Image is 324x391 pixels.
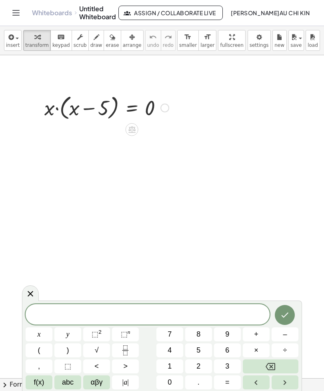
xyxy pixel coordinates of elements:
[225,345,229,356] span: 6
[225,361,229,372] span: 3
[200,42,214,48] span: larger
[214,327,241,341] button: 9
[254,345,258,356] span: ×
[220,42,243,48] span: fullscreen
[272,30,287,51] button: new
[272,343,298,357] button: Divide
[26,327,52,341] button: x
[185,327,212,341] button: 8
[214,375,241,389] button: Equals
[126,123,138,136] div: Apply the same math to both sides of the equation
[92,330,98,338] span: ⬚
[272,375,298,389] button: Right arrow
[64,361,71,372] span: ⬚
[112,375,139,389] button: Absolute value
[52,42,70,48] span: keypad
[88,30,104,51] button: draw
[83,375,110,389] button: Greek alphabet
[179,42,197,48] span: smaller
[198,30,216,51] button: format_sizelarger
[127,378,129,386] span: |
[290,42,302,48] span: save
[164,32,172,42] i: redo
[121,30,144,51] button: arrange
[204,32,211,42] i: format_size
[118,6,223,20] button: Assign / Collaborate Live
[23,30,51,51] button: transform
[38,329,41,340] span: x
[288,30,304,51] button: save
[225,377,230,388] span: =
[122,377,129,388] span: a
[168,329,172,340] span: 7
[57,32,65,42] i: keyboard
[274,42,284,48] span: new
[283,345,287,356] span: ÷
[50,30,72,51] button: keyboardkeypad
[196,345,200,356] span: 5
[83,359,110,373] button: Less than
[94,361,99,372] span: <
[4,30,22,51] button: insert
[104,30,121,51] button: erase
[121,330,128,338] span: ⬚
[156,327,183,341] button: 7
[283,329,287,340] span: –
[25,42,49,48] span: transform
[123,361,128,372] span: >
[74,42,87,48] span: scrub
[168,345,172,356] span: 4
[161,30,176,51] button: redoredo
[185,343,212,357] button: 5
[248,30,271,51] button: settings
[308,42,318,48] span: load
[112,327,139,341] button: Superscript
[38,361,40,372] span: ,
[10,6,22,19] button: Toggle navigation
[125,9,216,16] span: Assign / Collaborate Live
[91,377,103,388] span: αβγ
[177,30,199,51] button: format_sizesmaller
[62,377,74,388] span: abc
[224,6,316,20] button: [PERSON_NAME]AU Chi Kin
[32,9,72,17] a: Whiteboards
[243,375,270,389] button: Left arrow
[198,377,200,388] span: .
[185,359,212,373] button: 2
[275,305,295,325] button: Done
[231,9,310,16] span: [PERSON_NAME]AU Chi Kin
[72,30,89,51] button: scrub
[98,329,102,335] sup: 2
[168,377,172,388] span: 0
[218,30,245,51] button: fullscreen
[306,30,320,51] button: load
[163,42,174,48] span: redo
[156,359,183,373] button: 1
[254,329,258,340] span: +
[196,329,200,340] span: 8
[214,343,241,357] button: 6
[128,329,130,335] sup: n
[168,361,172,372] span: 1
[26,343,52,357] button: (
[272,327,298,341] button: Minus
[147,42,159,48] span: undo
[250,42,269,48] span: settings
[196,361,200,372] span: 2
[106,42,119,48] span: erase
[243,359,298,373] button: Backspace
[66,329,70,340] span: y
[145,30,161,51] button: undoundo
[243,327,270,341] button: Plus
[243,343,270,357] button: Times
[214,359,241,373] button: 3
[185,375,212,389] button: .
[112,343,139,357] button: Fraction
[83,343,110,357] button: Square root
[54,375,81,389] button: Alphabet
[95,345,99,356] span: √
[149,32,157,42] i: undo
[123,42,142,48] span: arrange
[83,327,110,341] button: Squared
[34,377,44,388] span: f(x)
